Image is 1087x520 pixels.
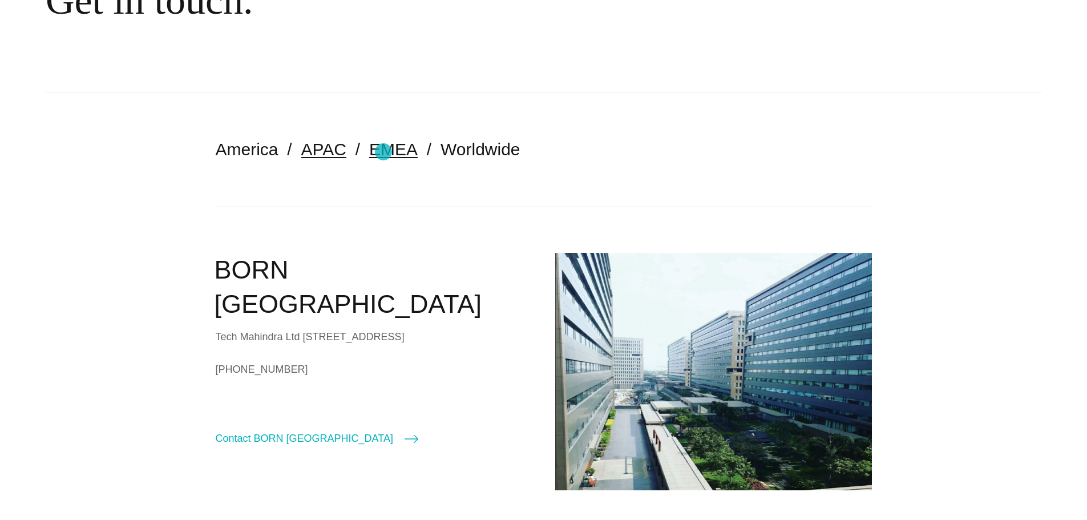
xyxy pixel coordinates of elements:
[216,361,532,378] a: [PHONE_NUMBER]
[441,140,520,159] a: Worldwide
[216,328,532,345] div: Tech Mahindra Ltd [STREET_ADDRESS]
[215,253,532,322] h2: BORN [GEOGRAPHIC_DATA]
[369,140,418,159] a: EMEA
[301,140,346,159] a: APAC
[216,430,418,446] a: Contact BORN [GEOGRAPHIC_DATA]
[216,140,278,159] a: America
